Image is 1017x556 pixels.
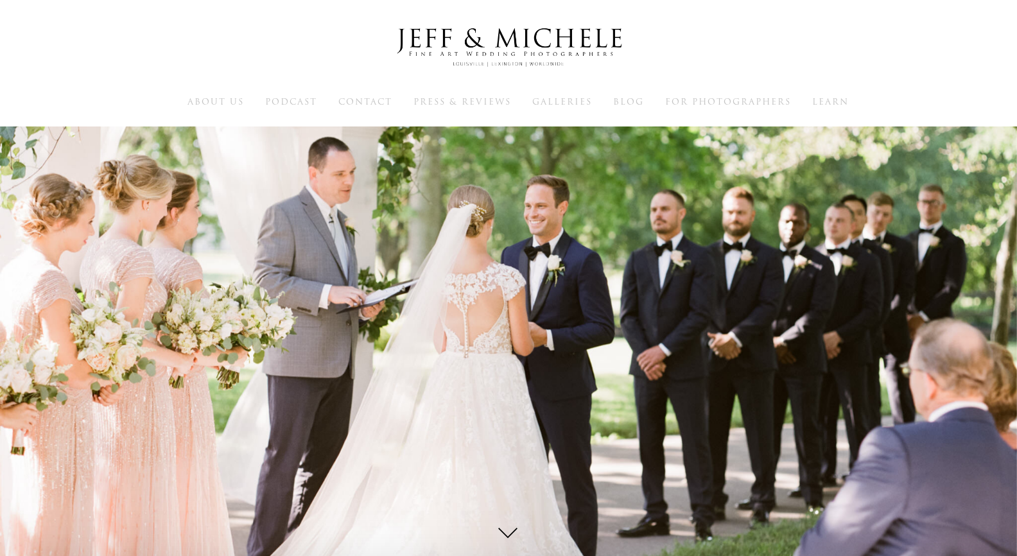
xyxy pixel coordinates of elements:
a: For Photographers [665,96,791,107]
span: Learn [812,96,849,108]
span: Press & Reviews [413,96,511,108]
a: Podcast [265,96,317,107]
a: Press & Reviews [413,96,511,107]
a: About Us [187,96,244,107]
a: Contact [338,96,392,107]
span: About Us [187,96,244,108]
span: Podcast [265,96,317,108]
img: Louisville Wedding Photographers - Jeff & Michele Wedding Photographers [380,16,637,79]
span: Blog [613,96,644,108]
a: Galleries [532,96,592,107]
a: Learn [812,96,849,107]
span: For Photographers [665,96,791,108]
a: Blog [613,96,644,107]
span: Galleries [532,96,592,108]
span: Contact [338,96,392,108]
